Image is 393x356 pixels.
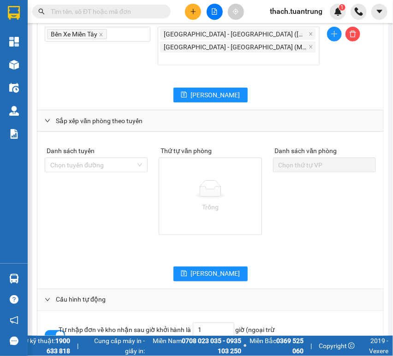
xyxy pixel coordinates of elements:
span: message [10,337,18,345]
div: Thứ tự văn phòng [159,144,262,158]
span: right [45,118,50,124]
span: [PERSON_NAME] [191,90,240,100]
span: Cấu hình tự động [56,295,106,305]
strong: 1900 633 818 [47,337,70,355]
span: Miền Bắc [249,336,304,356]
span: aim [232,8,239,15]
span: Miền Nam [148,336,242,356]
button: aim [228,4,244,20]
img: solution-icon [9,129,19,139]
strong: 0369 525 060 [276,337,304,355]
button: plus [185,4,201,20]
span: save [181,91,187,99]
button: caret-down [371,4,387,20]
span: notification [10,316,18,325]
div: Danh sách văn phòng [273,144,376,158]
span: close [309,45,313,50]
input: Tìm tên, số ĐT hoặc mã đơn [51,6,160,17]
img: warehouse-icon [9,274,19,284]
button: delete [345,27,360,42]
span: ⚪️ [244,344,246,348]
button: file-add [207,4,223,20]
span: plus [327,30,341,38]
span: Sắp xếp văn phòng theo tuyến [56,116,143,126]
span: caret-down [375,7,384,16]
button: save[PERSON_NAME] [173,267,248,281]
span: [GEOGRAPHIC_DATA] - [GEOGRAPHIC_DATA] ([GEOGRAPHIC_DATA]) [164,29,307,39]
span: question-circle [10,295,18,304]
img: warehouse-icon [9,60,19,70]
span: 1 [340,4,344,11]
img: logo-vxr [8,6,20,20]
div: Sắp xếp văn phòng theo tuyến [37,110,383,131]
span: | [77,341,78,351]
span: [PERSON_NAME] [191,269,240,279]
span: file-add [211,8,218,15]
span: close [309,32,313,37]
button: plus [327,27,342,42]
img: warehouse-icon [9,83,19,93]
span: [GEOGRAPHIC_DATA] - [GEOGRAPHIC_DATA] (MĐ-MT) [164,42,307,52]
span: right [45,297,50,303]
span: delete [346,30,360,38]
img: phone-icon [355,7,363,16]
span: Cung cấp máy in - giấy in: [85,336,145,356]
span: search [38,8,45,15]
span: Sài Gòn - Đắk Lắk (MT) [160,29,316,40]
img: warehouse-icon [9,106,19,116]
div: Danh sách tuyến [45,144,148,158]
div: Trống [167,202,254,213]
span: Sài Gòn - Đắk Lắk (MĐ-MT) [160,42,316,53]
img: dashboard-icon [9,37,19,47]
div: Tự nhập đơn về kho nhận sau giờ khởi hành là giờ (ngoại trừ các đơn giao dọc đường) [59,323,280,348]
span: | [310,341,312,351]
strong: 0708 023 035 - 0935 103 250 [182,337,241,355]
span: Bến Xe Miền Tây [47,29,107,39]
div: Cấu hình tự động [37,289,383,310]
sup: 1 [339,4,345,11]
span: thach.tuantrung [262,6,330,17]
span: copyright [348,343,355,349]
span: save [181,270,187,278]
button: save[PERSON_NAME] [173,88,248,102]
span: close [99,32,103,37]
span: plus [190,8,196,15]
img: icon-new-feature [334,7,342,16]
